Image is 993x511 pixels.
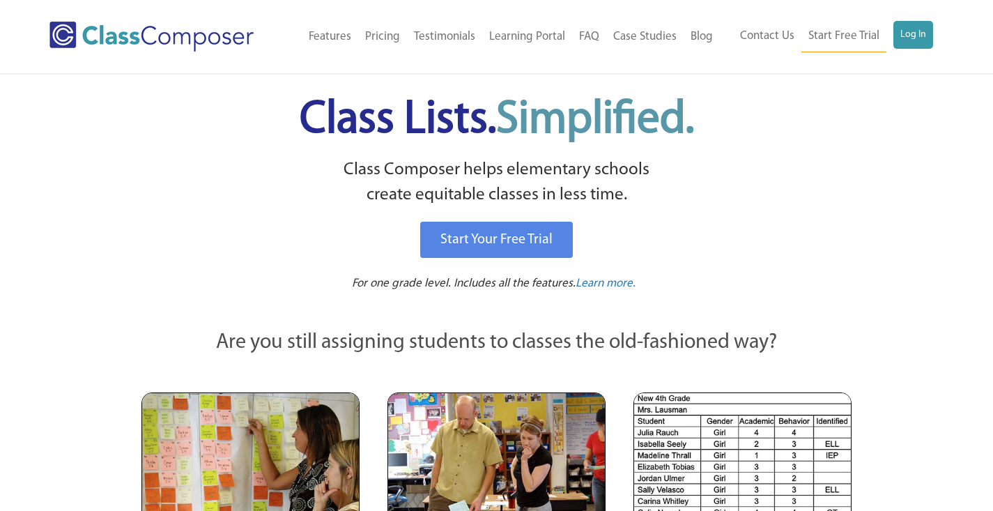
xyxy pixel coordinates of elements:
span: For one grade level. Includes all the features. [352,277,576,289]
span: Class Lists. [300,98,694,143]
span: Simplified. [496,98,694,143]
a: Log In [893,21,933,49]
a: Start Free Trial [801,21,886,52]
a: Features [302,22,358,52]
span: Start Your Free Trial [440,233,553,247]
a: Testimonials [407,22,482,52]
a: Pricing [358,22,407,52]
p: Class Composer helps elementary schools create equitable classes in less time. [139,158,854,208]
a: Learn more. [576,275,636,293]
img: Class Composer [49,22,254,52]
nav: Header Menu [720,21,933,52]
span: Learn more. [576,277,636,289]
a: Contact Us [733,21,801,52]
a: Start Your Free Trial [420,222,573,258]
p: Are you still assigning students to classes the old-fashioned way? [141,328,852,358]
a: Learning Portal [482,22,572,52]
nav: Header Menu [284,22,720,52]
a: Blog [684,22,720,52]
a: Case Studies [606,22,684,52]
a: FAQ [572,22,606,52]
